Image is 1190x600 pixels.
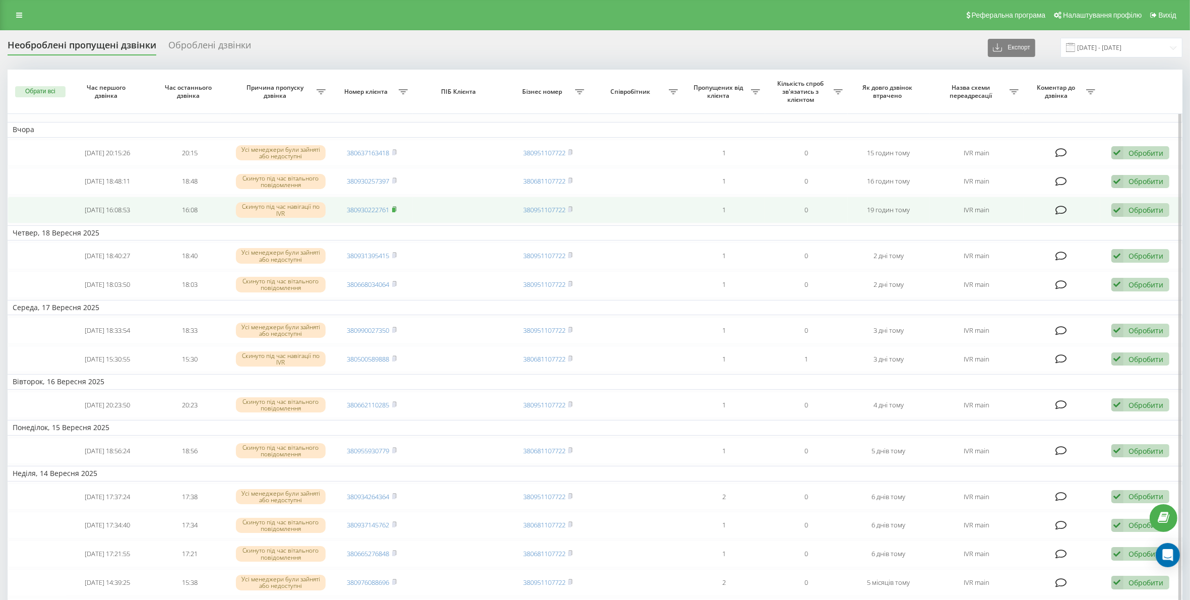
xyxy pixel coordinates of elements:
[1156,543,1180,567] div: Open Intercom Messenger
[8,225,1182,241] td: Четвер, 18 Вересня 2025
[683,484,765,510] td: 2
[683,512,765,538] td: 1
[683,197,765,223] td: 1
[683,569,765,596] td: 2
[848,541,930,567] td: 6 днів тому
[149,197,231,223] td: 16:08
[935,84,1010,99] span: Назва схеми переадресації
[848,243,930,269] td: 2 дні тому
[1129,578,1164,587] div: Обробити
[1159,11,1176,19] span: Вихід
[8,122,1182,137] td: Вчора
[149,168,231,195] td: 18:48
[168,40,251,55] div: Оброблені дзвінки
[67,168,149,195] td: [DATE] 18:48:11
[523,492,566,501] a: 380951107722
[236,277,326,292] div: Скинуто під час вітального повідомлення
[236,248,326,263] div: Усі менеджери були зайняті або недоступні
[1129,549,1164,559] div: Обробити
[67,243,149,269] td: [DATE] 18:40:27
[683,271,765,298] td: 1
[236,397,326,412] div: Скинуто під час вітального повідомлення
[523,400,566,409] a: 380951107722
[1029,84,1086,99] span: Коментар до дзвінка
[67,512,149,538] td: [DATE] 17:34:40
[765,569,847,596] td: 0
[236,84,317,99] span: Причина пропуску дзвінка
[930,512,1024,538] td: IVR main
[236,174,326,189] div: Скинуто під час вітального повідомлення
[523,446,566,455] a: 380681107722
[347,148,390,157] a: 380637163418
[930,243,1024,269] td: IVR main
[930,541,1024,567] td: IVR main
[347,205,390,214] a: 380930222761
[8,420,1182,435] td: Понеділок, 15 Вересня 2025
[512,88,575,96] span: Бізнес номер
[347,520,390,529] a: 380937145762
[1129,354,1164,364] div: Обробити
[236,145,326,160] div: Усі менеджери були зайняті або недоступні
[765,140,847,166] td: 0
[236,323,326,338] div: Усі менеджери були зайняті або недоступні
[683,317,765,344] td: 1
[930,484,1024,510] td: IVR main
[67,541,149,567] td: [DATE] 17:21:55
[765,243,847,269] td: 0
[149,569,231,596] td: 15:38
[594,88,669,96] span: Співробітник
[848,271,930,298] td: 2 дні тому
[688,84,751,99] span: Пропущених від клієнта
[765,346,847,373] td: 1
[149,438,231,464] td: 18:56
[8,374,1182,389] td: Вівторок, 16 Вересня 2025
[930,438,1024,464] td: IVR main
[848,569,930,596] td: 5 місяців тому
[149,271,231,298] td: 18:03
[149,512,231,538] td: 17:34
[930,317,1024,344] td: IVR main
[765,271,847,298] td: 0
[149,140,231,166] td: 20:15
[236,546,326,561] div: Скинуто під час вітального повідомлення
[523,280,566,289] a: 380951107722
[523,148,566,157] a: 380951107722
[930,346,1024,373] td: IVR main
[765,541,847,567] td: 0
[67,346,149,373] td: [DATE] 15:30:55
[236,351,326,367] div: Скинуто під час навігації по IVR
[149,484,231,510] td: 17:38
[67,140,149,166] td: [DATE] 20:15:26
[422,88,497,96] span: ПІБ Клієнта
[236,575,326,590] div: Усі менеджери були зайняті або недоступні
[848,438,930,464] td: 5 днів тому
[683,392,765,418] td: 1
[1129,446,1164,456] div: Обробити
[67,271,149,298] td: [DATE] 18:03:50
[347,400,390,409] a: 380662110285
[347,354,390,364] a: 380500589888
[848,140,930,166] td: 15 годин тому
[523,354,566,364] a: 380681107722
[1129,205,1164,215] div: Обробити
[149,243,231,269] td: 18:40
[848,317,930,344] td: 3 дні тому
[236,489,326,504] div: Усі менеджери були зайняті або недоступні
[347,251,390,260] a: 380931395415
[848,197,930,223] td: 19 годин тому
[236,202,326,217] div: Скинуто під час навігації по IVR
[930,140,1024,166] td: IVR main
[149,346,231,373] td: 15:30
[770,80,833,103] span: Кількість спроб зв'язатись з клієнтом
[67,484,149,510] td: [DATE] 17:37:24
[1129,251,1164,261] div: Обробити
[347,280,390,289] a: 380668034064
[523,578,566,587] a: 380951107722
[930,392,1024,418] td: IVR main
[347,578,390,587] a: 380976088696
[157,84,222,99] span: Час останнього дзвінка
[683,243,765,269] td: 1
[8,300,1182,315] td: Середа, 17 Вересня 2025
[1129,400,1164,410] div: Обробити
[1129,326,1164,335] div: Обробити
